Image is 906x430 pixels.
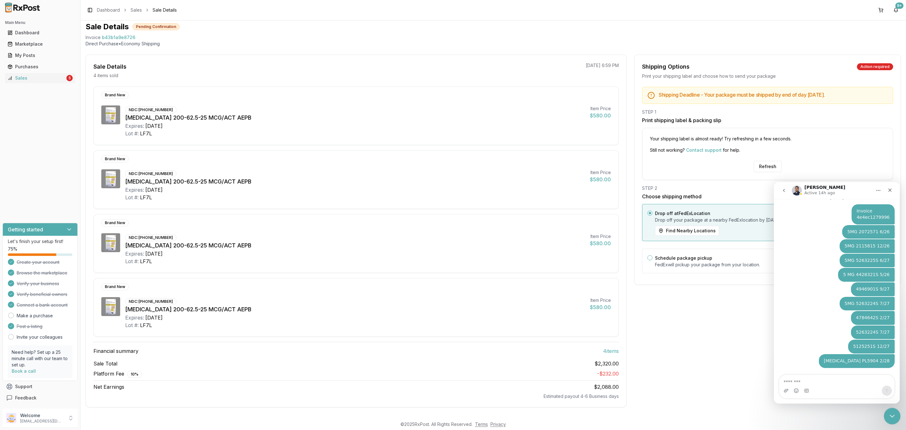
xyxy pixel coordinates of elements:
a: Privacy [490,422,506,427]
div: $580.00 [590,303,611,311]
div: [DATE] [145,250,163,257]
span: Feedback [15,395,36,401]
button: Refresh [754,161,782,172]
div: [MEDICAL_DATA] 200-62.5-25 MCG/ACT AEPB [125,305,585,314]
span: - $232.00 [597,371,619,377]
span: Sale Details [153,7,177,13]
img: RxPost Logo [3,3,43,13]
div: 10 % [127,371,142,378]
p: Direct Purchase • Economy Shipping [86,41,901,47]
div: Dashboard [8,30,73,36]
div: LF7L [140,194,152,201]
div: STEP 2 [642,185,893,191]
div: [MEDICAL_DATA] 200-62.5-25 MCG/ACT AEPB [125,177,585,186]
div: Purchases [8,64,73,70]
div: 5 [66,75,73,81]
div: Lot #: [125,130,139,137]
div: Action required [857,63,893,70]
div: $580.00 [590,240,611,247]
p: Drop off your package at a nearby FedEx location by [DATE] . [655,217,888,223]
p: 4 items sold [93,72,118,79]
p: Need help? Set up a 25 minute call with our team to set up. [12,349,69,368]
div: Item Price [590,297,611,303]
span: $2,088.00 [594,384,619,390]
div: Brand New [101,156,129,162]
div: Item Price [590,169,611,176]
div: NDC: [PHONE_NUMBER] [125,170,176,177]
span: Verify your business [17,280,59,287]
button: My Posts [3,50,78,60]
button: Purchases [3,62,78,72]
div: Brand New [101,219,129,226]
div: Estimated payout 4-6 Business days [93,393,619,399]
h3: Choose shipping method [642,193,893,200]
a: Make a purchase [17,313,53,319]
div: Lot #: [125,321,139,329]
div: 9+ [895,3,903,9]
span: Platform Fee [93,370,142,378]
a: Terms [475,422,488,427]
div: Sale Details [93,62,126,71]
div: STEP 1 [642,109,893,115]
div: NDC: [PHONE_NUMBER] [125,106,176,113]
a: Sales [131,7,142,13]
div: $580.00 [590,112,611,119]
p: Your shipping label is almost ready! Try refreshing in a few seconds. [650,136,885,142]
div: Expires: [125,314,144,321]
div: Pending Confirmation [132,23,180,30]
div: [MEDICAL_DATA] 200-62.5-25 MCG/ACT AEPB [125,241,585,250]
a: Invite your colleagues [17,334,63,340]
div: [DATE] [145,122,163,130]
span: Financial summary [93,347,138,355]
div: NDC: [PHONE_NUMBER] [125,298,176,305]
div: LF7L [140,130,152,137]
h3: Getting started [8,226,43,233]
h3: Print shipping label & packing slip [642,116,893,124]
a: My Posts [5,50,75,61]
span: Sale Total [93,360,117,367]
span: Create your account [17,259,59,265]
span: 4 item s [603,347,619,355]
button: Find Nearby Locations [655,226,719,236]
img: Trelegy Ellipta 200-62.5-25 MCG/ACT AEPB [101,297,120,316]
div: Lot #: [125,194,139,201]
a: Marketplace [5,38,75,50]
img: Trelegy Ellipta 200-62.5-25 MCG/ACT AEPB [101,233,120,252]
span: Verify beneficial owners [17,291,67,297]
div: Sales [8,75,65,81]
a: Dashboard [97,7,120,13]
span: b43b1a9e8726 [102,34,135,41]
h5: Shipping Deadline - Your package must be shipped by end of day [DATE] . [659,92,888,97]
div: My Posts [8,52,73,59]
div: Expires: [125,122,144,130]
h2: Main Menu [5,20,75,25]
button: Marketplace [3,39,78,49]
label: Drop off at FedEx Location [655,211,710,216]
div: $580.00 [590,176,611,183]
